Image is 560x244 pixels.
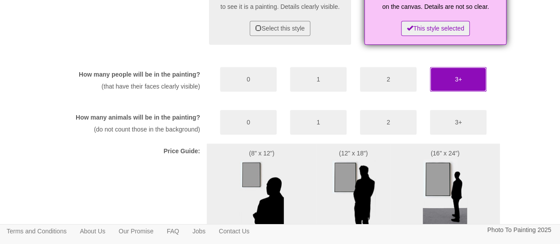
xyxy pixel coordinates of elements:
[67,81,200,92] p: (that have their faces clearly visible)
[401,21,470,36] button: This style selected
[186,225,212,238] a: Jobs
[397,148,494,159] p: (16" x 24")
[250,21,310,36] button: Select this style
[79,70,200,79] label: How many people will be in the painting?
[430,67,487,92] button: 3+
[487,225,551,236] p: Photo To Painting 2025
[112,225,160,238] a: Our Promise
[220,67,277,92] button: 0
[213,148,310,159] p: (8" x 12")
[163,147,200,155] label: Price Guide:
[290,110,347,135] button: 1
[360,67,417,92] button: 2
[212,225,256,238] a: Contact Us
[160,225,186,238] a: FAQ
[430,110,487,135] button: 3+
[220,110,277,135] button: 0
[360,110,417,135] button: 2
[290,67,347,92] button: 1
[331,159,375,225] img: Example size of a Midi painting
[73,225,112,238] a: About Us
[423,159,467,225] img: Example size of a large painting
[67,124,200,135] p: (do not count those in the background)
[76,113,200,122] label: How many animals will be in the painting?
[239,159,284,225] img: Example size of a small painting
[323,148,383,159] p: (12" x 18")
